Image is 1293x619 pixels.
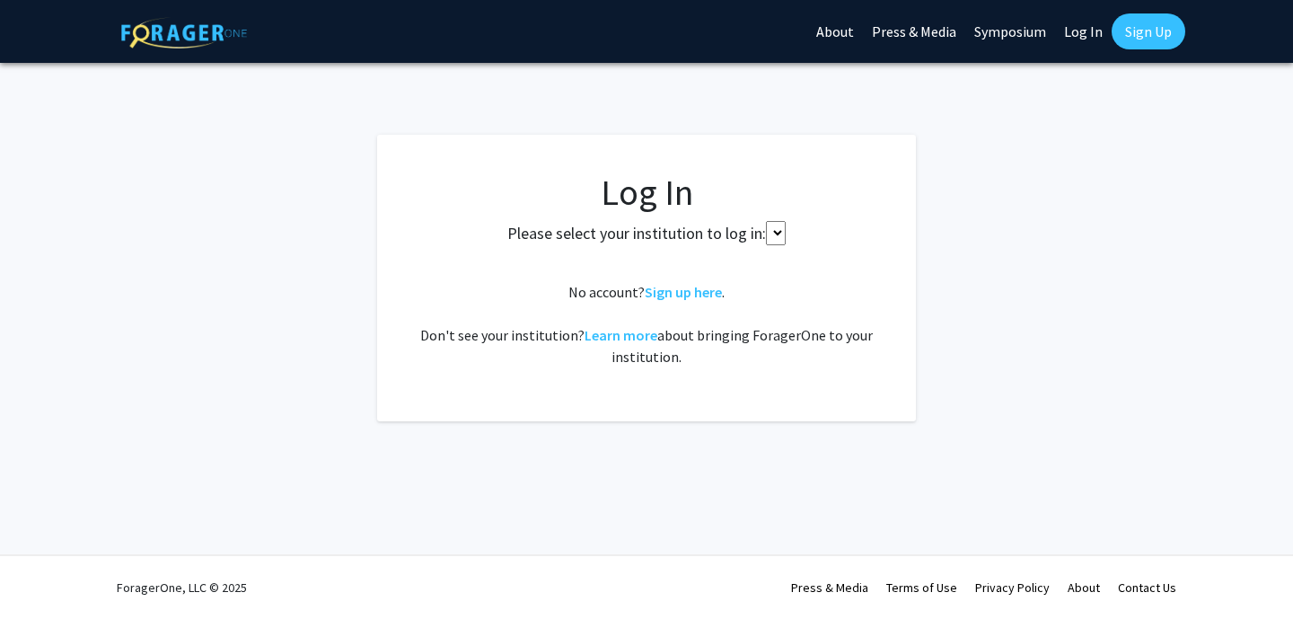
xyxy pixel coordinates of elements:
a: Sign up here [645,283,722,301]
a: Contact Us [1118,579,1176,596]
a: Learn more about bringing ForagerOne to your institution [585,326,657,344]
a: About [1068,579,1100,596]
h1: Log In [413,171,880,214]
a: Sign Up [1112,13,1185,49]
label: Please select your institution to log in: [507,221,766,245]
a: Press & Media [791,579,868,596]
a: Terms of Use [886,579,957,596]
img: ForagerOne Logo [121,17,247,49]
a: Privacy Policy [975,579,1050,596]
div: No account? . Don't see your institution? about bringing ForagerOne to your institution. [413,281,880,367]
div: ForagerOne, LLC © 2025 [117,556,247,619]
